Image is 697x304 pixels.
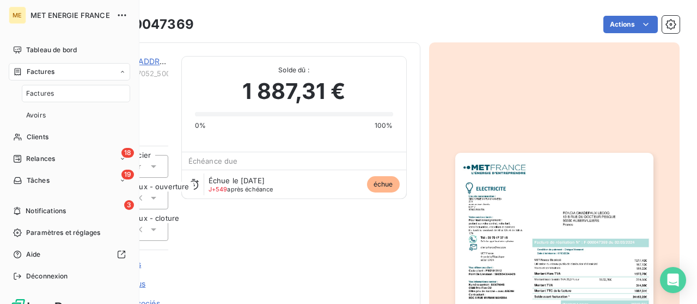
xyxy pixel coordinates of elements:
[85,57,212,66] a: SDC [STREET_ADDRESS] MAKEBA
[375,121,393,131] span: 100%
[209,176,265,185] span: Échue le [DATE]
[9,7,26,24] div: ME
[195,121,206,131] span: 0%
[242,75,345,108] span: 1 887,31 €
[660,267,686,293] div: Open Intercom Messenger
[26,154,55,164] span: Relances
[26,45,77,55] span: Tableau de bord
[26,89,54,98] span: Factures
[209,186,273,193] span: après échéance
[26,271,68,281] span: Déconnexion
[603,16,658,33] button: Actions
[26,250,41,259] span: Aide
[30,11,110,20] span: MET ENERGIE FRANCE
[26,228,100,238] span: Paramètres et réglages
[9,246,130,263] a: Aide
[102,15,194,34] h3: F-000047369
[124,200,134,210] span: 3
[27,132,48,142] span: Clients
[121,148,134,158] span: 18
[26,110,46,120] span: Avoirs
[26,206,66,216] span: Notifications
[367,176,400,193] span: échue
[27,67,54,77] span: Factures
[195,65,393,75] span: Solde dû :
[188,157,238,165] span: Échéance due
[27,176,50,185] span: Tâches
[121,170,134,179] span: 19
[209,185,228,193] span: J+549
